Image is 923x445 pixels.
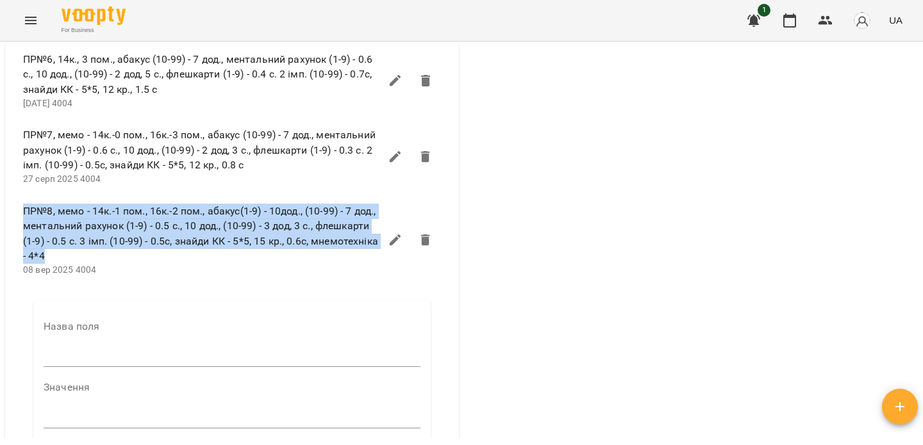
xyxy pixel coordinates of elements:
[23,52,380,97] span: ПР№6, 14к., 3 пом., абакус (10-99) - 7 дод., ментальний рахунок (1-9) - 0.6 с., 10 дод., (10-99) ...
[889,13,902,27] span: UA
[62,6,126,25] img: Voopty Logo
[15,5,46,36] button: Menu
[853,12,871,29] img: avatar_s.png
[23,174,101,184] span: 27 серп 2025 4004
[23,264,96,275] span: 08 вер 2025 4004
[884,8,908,32] button: UA
[62,26,126,35] span: For Business
[23,98,73,108] span: [DATE] 4004
[44,321,420,332] label: Назва поля
[23,127,380,173] span: ПР№7, мемо - 14к.-0 пом., 16к.-3 пом., абакус (10-99) - 7 дод., ментальний рахунок (1-9) - 0.6 с....
[23,204,380,264] span: ПР№8, мемо - 14к.-1 пом., 16к.-2 пом., абакус(1-9) - 10дод., (10-99) - 7 дод., ментальний рахунок...
[44,382,420,392] label: Значення
[758,4,770,17] span: 1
